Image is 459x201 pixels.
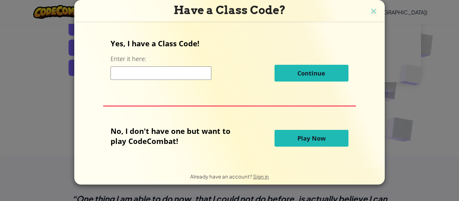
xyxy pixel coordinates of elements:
a: Sign in [253,173,269,180]
span: Already have an account? [190,173,253,180]
span: Play Now [297,134,326,142]
span: Continue [297,69,325,77]
img: close icon [369,7,378,17]
button: Play Now [275,130,348,147]
p: Yes, I have a Class Code! [111,38,348,48]
label: Enter it here: [111,55,146,63]
button: Continue [275,65,348,82]
span: Have a Class Code? [174,3,286,17]
p: No, I don't have one but want to play CodeCombat! [111,126,241,146]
